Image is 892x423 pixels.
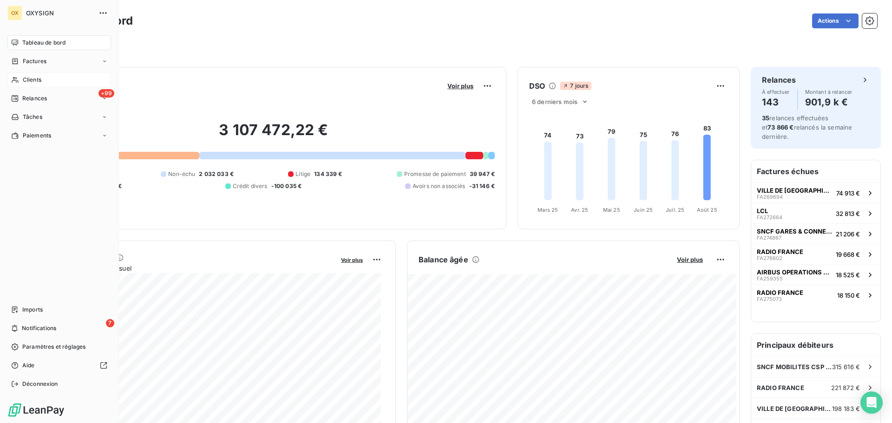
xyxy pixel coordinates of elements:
button: RADIO FRANCEFA27507318 150 € [751,285,880,305]
span: relances effectuées et relancés la semaine dernière. [762,114,852,140]
span: FA272664 [757,215,782,220]
span: 315 616 € [832,363,860,371]
span: 198 183 € [832,405,860,412]
tspan: Mai 25 [603,207,620,213]
tspan: Avr. 25 [571,207,588,213]
span: Tâches [23,113,42,121]
span: FA276602 [757,255,782,261]
span: 74 913 € [836,189,860,197]
button: VILLE DE [GEOGRAPHIC_DATA]FA26969474 913 € [751,182,880,203]
span: 221 872 € [831,384,860,391]
span: Relances [22,94,47,103]
div: OX [7,6,22,20]
span: Tableau de bord [22,39,66,47]
a: Paramètres et réglages [7,339,111,354]
span: 32 813 € [836,210,860,217]
h6: Principaux débiteurs [751,334,880,356]
a: Factures [7,54,111,69]
span: Déconnexion [22,380,58,388]
span: À effectuer [762,89,790,95]
h6: Balance âgée [419,254,468,265]
button: RADIO FRANCEFA27660219 668 € [751,244,880,264]
button: LCLFA27266432 813 € [751,203,880,223]
span: RADIO FRANCE [757,384,804,391]
span: Clients [23,76,41,84]
span: VILLE DE [GEOGRAPHIC_DATA] [757,187,833,194]
h6: DSO [529,80,545,91]
span: FA259355 [757,276,783,281]
a: +99Relances [7,91,111,106]
span: FA275073 [757,296,782,302]
a: Tableau de bord [7,35,111,50]
span: 73 866 € [767,124,794,131]
div: Open Intercom Messenger [860,391,883,414]
span: 134 339 € [314,170,342,178]
button: Actions [812,13,859,28]
span: Avoirs non associés [413,182,466,190]
span: Aide [22,361,35,370]
span: Non-échu [168,170,195,178]
span: 35 [762,114,769,122]
span: AIRBUS OPERATIONS GMBH [757,268,832,276]
span: SNCF GARES & CONNEXIONS [757,228,832,235]
tspan: Mars 25 [538,207,558,213]
span: Notifications [22,324,56,332]
span: LCL [757,207,768,215]
span: Crédit divers [233,182,268,190]
tspan: Août 25 [697,207,717,213]
span: -100 035 € [271,182,302,190]
a: Imports [7,302,111,317]
span: 21 206 € [836,230,860,238]
tspan: Juil. 25 [666,207,684,213]
span: 19 668 € [836,251,860,258]
a: Aide [7,358,111,373]
span: -31 146 € [469,182,495,190]
span: Litige [295,170,310,178]
button: Voir plus [445,82,476,90]
span: 7 jours [560,82,591,90]
span: VILLE DE [GEOGRAPHIC_DATA] [757,405,832,412]
button: Voir plus [338,255,366,264]
a: Tâches [7,110,111,124]
span: Imports [22,306,43,314]
span: +99 [98,89,114,98]
span: 18 150 € [837,292,860,299]
a: Paiements [7,128,111,143]
h4: 143 [762,95,790,110]
span: Factures [23,57,46,65]
span: FA269694 [757,194,783,200]
a: Clients [7,72,111,87]
img: Logo LeanPay [7,403,65,417]
span: Chiffre d'affaires mensuel [52,263,334,273]
h4: 901,9 k € [805,95,853,110]
span: Montant à relancer [805,89,853,95]
h6: Factures échues [751,160,880,182]
span: Voir plus [447,82,473,90]
tspan: Juin 25 [634,207,653,213]
span: Paiements [23,131,51,140]
h6: Relances [762,74,796,85]
button: Voir plus [674,255,706,264]
button: AIRBUS OPERATIONS GMBHFA25935518 525 € [751,264,880,285]
button: SNCF GARES & CONNEXIONSFA27486721 206 € [751,223,880,244]
span: Promesse de paiement [404,170,466,178]
span: OXYSIGN [26,9,93,17]
span: 2 032 033 € [199,170,234,178]
span: Paramètres et réglages [22,343,85,351]
span: RADIO FRANCE [757,248,803,255]
span: 18 525 € [836,271,860,279]
span: FA274867 [757,235,781,241]
span: 39 947 € [470,170,495,178]
span: RADIO FRANCE [757,289,803,296]
span: Voir plus [677,256,703,263]
span: SNCF MOBILITES CSP CFO [757,363,832,371]
h2: 3 107 472,22 € [52,121,495,149]
span: 6 derniers mois [532,98,577,105]
span: Voir plus [341,257,363,263]
span: 7 [106,319,114,327]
